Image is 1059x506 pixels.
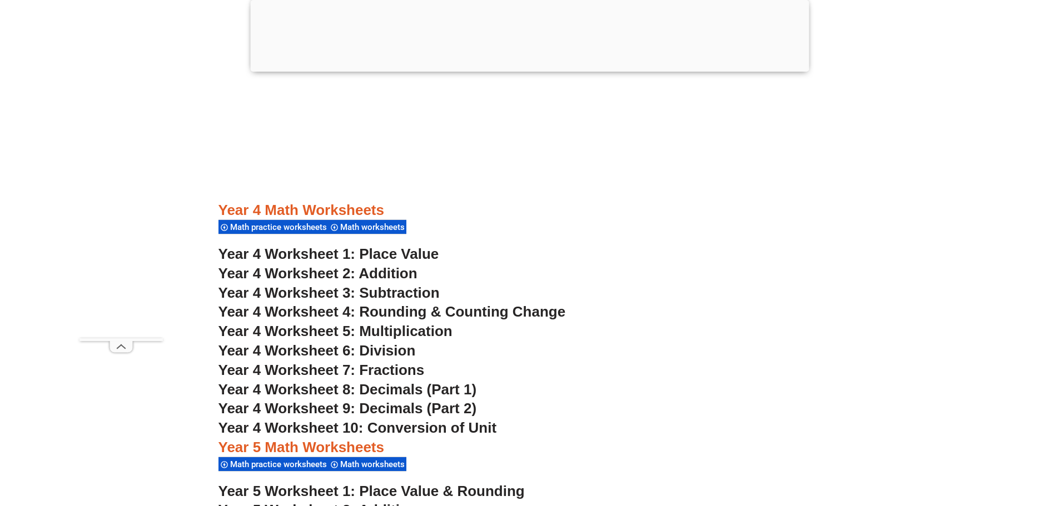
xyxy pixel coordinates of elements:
span: Math worksheets [340,222,408,232]
a: Year 4 Worksheet 10: Conversion of Unit [218,419,497,436]
a: Year 4 Worksheet 8: Decimals (Part 1) [218,381,477,398]
a: Year 4 Worksheet 3: Subtraction [218,284,440,301]
a: Year 4 Worksheet 2: Addition [218,265,417,282]
a: Year 4 Worksheet 6: Division [218,342,416,359]
iframe: Advertisement [79,26,163,338]
h3: Year 5 Math Worksheets [218,438,841,457]
div: Math worksheets [329,219,406,234]
a: Year 4 Worksheet 7: Fractions [218,362,425,378]
iframe: Chat Widget [874,380,1059,506]
div: Math practice worksheets [218,219,329,234]
span: Math practice worksheets [230,459,330,469]
a: Year 5 Worksheet 1: Place Value & Rounding [218,483,525,499]
div: Math worksheets [329,457,406,472]
span: Math worksheets [340,459,408,469]
a: Year 4 Worksheet 1: Place Value [218,246,439,262]
a: Year 4 Worksheet 5: Multiplication [218,323,453,339]
iframe: Advertisement [196,34,863,190]
span: Math practice worksheets [230,222,330,232]
div: Math practice worksheets [218,457,329,472]
h3: Year 4 Math Worksheets [218,201,841,220]
a: Year 4 Worksheet 9: Decimals (Part 2) [218,400,477,417]
a: Year 4 Worksheet 4: Rounding & Counting Change [218,303,566,320]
